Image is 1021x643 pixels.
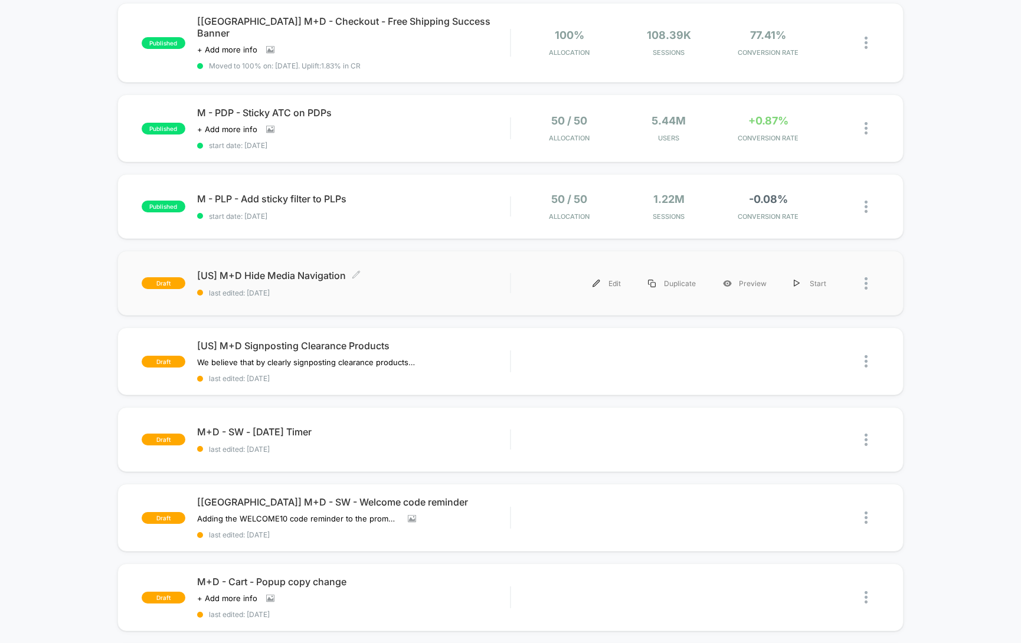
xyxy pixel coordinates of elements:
[197,496,510,508] span: [[GEOGRAPHIC_DATA]] M+D - SW - Welcome code reminder
[197,288,510,297] span: last edited: [DATE]
[549,212,590,221] span: Allocation
[722,134,815,142] span: CONVERSION RATE
[197,357,416,367] span: We believe that by clearly signposting clearance products that can be purchased at a significant ...
[197,374,510,383] span: last edited: [DATE]
[142,356,185,368] span: draft
[593,280,600,287] img: menu
[555,29,584,41] span: 100%
[197,445,510,454] span: last edited: [DATE]
[750,29,786,41] span: 77.41%
[142,201,185,212] span: published
[865,355,868,368] img: close
[648,280,656,287] img: menu
[142,37,185,49] span: published
[142,277,185,289] span: draft
[551,193,587,205] span: 50 / 50
[722,48,815,57] span: CONVERSION RATE
[197,212,510,221] span: start date: [DATE]
[722,212,815,221] span: CONVERSION RATE
[142,123,185,134] span: published
[197,426,510,438] span: M+D - SW - [DATE] Timer
[197,270,510,281] span: [US] M+D Hide Media Navigation
[794,280,800,287] img: menu
[622,48,715,57] span: Sessions
[865,201,868,213] img: close
[780,270,840,297] div: Start
[749,193,788,205] span: -0.08%
[197,593,257,603] span: + Add more info
[551,114,587,127] span: 50 / 50
[197,15,510,39] span: [[GEOGRAPHIC_DATA]] M+D - Checkout - Free Shipping Success Banner
[197,107,510,119] span: M - PDP - Sticky ATC on PDPs
[865,591,868,603] img: close
[197,514,399,523] span: Adding the WELCOME10 code reminder to the promo bar, for new subscribers
[653,193,685,205] span: 1.22M
[709,270,780,297] div: Preview
[197,530,510,539] span: last edited: [DATE]
[142,434,185,445] span: draft
[197,340,510,352] span: [US] M+D Signposting Clearance Products
[142,592,185,603] span: draft
[652,114,686,127] span: 5.44M
[634,270,709,297] div: Duplicate
[197,610,510,619] span: last edited: [DATE]
[197,576,510,588] span: M+D - Cart - Popup copy change
[549,48,590,57] span: Allocation
[197,45,257,54] span: + Add more info
[865,37,868,49] img: close
[865,434,868,446] img: close
[579,270,634,297] div: Edit
[865,511,868,524] img: close
[865,277,868,290] img: close
[197,124,257,134] span: + Add more info
[197,193,510,205] span: M - PLP - Add sticky filter to PLPs
[647,29,691,41] span: 108.39k
[622,212,715,221] span: Sessions
[142,512,185,524] span: draft
[197,141,510,150] span: start date: [DATE]
[549,134,590,142] span: Allocation
[622,134,715,142] span: Users
[209,61,361,70] span: Moved to 100% on: [DATE] . Uplift: 1.83% in CR
[865,122,868,134] img: close
[748,114,788,127] span: +0.87%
